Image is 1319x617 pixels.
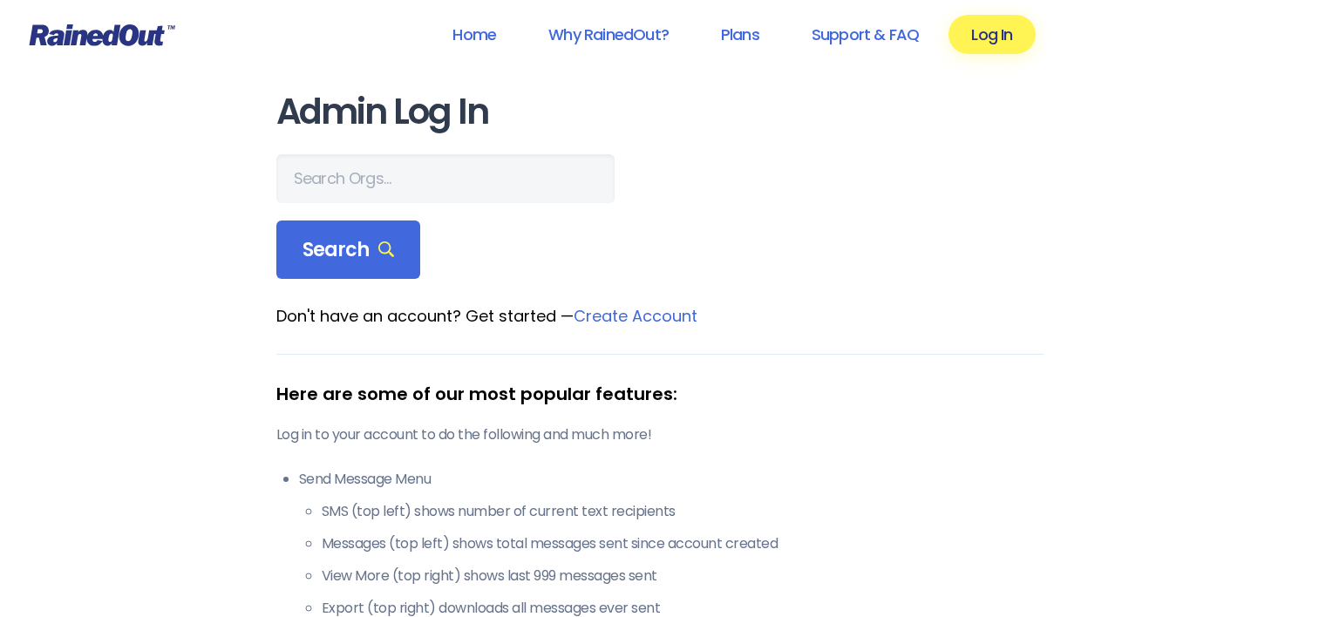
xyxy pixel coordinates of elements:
a: Home [430,15,519,54]
li: View More (top right) shows last 999 messages sent [322,566,1044,586]
li: Messages (top left) shows total messages sent since account created [322,533,1044,554]
span: Search [303,238,395,262]
p: Log in to your account to do the following and much more! [276,424,1044,445]
li: SMS (top left) shows number of current text recipients [322,501,1044,522]
a: Log In [948,15,1035,54]
a: Why RainedOut? [526,15,691,54]
a: Support & FAQ [789,15,942,54]
div: Here are some of our most popular features: [276,381,1044,407]
input: Search Orgs… [276,154,615,203]
div: Search [276,220,421,280]
a: Plans [698,15,782,54]
a: Create Account [574,305,697,327]
h1: Admin Log In [276,92,1044,132]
